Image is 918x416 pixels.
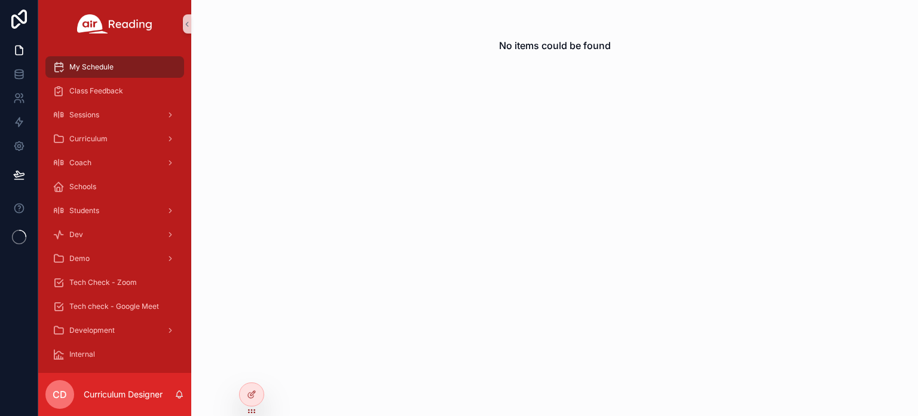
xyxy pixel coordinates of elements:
[45,104,184,126] a: Sessions
[45,272,184,293] a: Tech Check - Zoom
[69,62,114,72] span: My Schedule
[499,38,611,53] h2: No items could be found
[69,110,99,120] span: Sessions
[45,248,184,269] a: Demo
[53,387,67,402] span: CD
[45,344,184,365] a: Internal
[69,230,83,239] span: Dev
[45,176,184,198] a: Schools
[69,134,108,144] span: Curriculum
[69,302,159,311] span: Tech check - Google Meet
[45,296,184,317] a: Tech check - Google Meet
[69,278,137,287] span: Tech Check - Zoom
[69,206,99,215] span: Students
[69,158,91,168] span: Coach
[69,86,123,96] span: Class Feedback
[45,152,184,174] a: Coach
[45,56,184,78] a: My Schedule
[45,128,184,150] a: Curriculum
[77,14,152,34] img: App logo
[69,350,95,359] span: Internal
[69,254,90,263] span: Demo
[38,48,191,373] div: scrollable content
[45,224,184,245] a: Dev
[69,326,115,335] span: Development
[45,320,184,341] a: Development
[45,200,184,221] a: Students
[45,80,184,102] a: Class Feedback
[84,388,163,400] p: Curriculum Designer
[69,182,96,192] span: Schools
